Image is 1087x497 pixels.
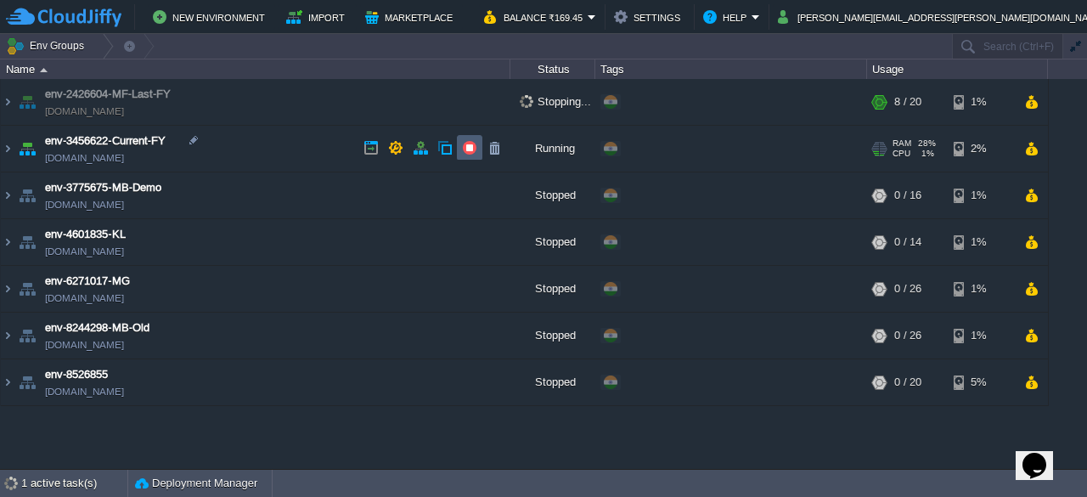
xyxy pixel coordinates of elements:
div: 2% [954,126,1009,172]
div: Stopped [510,219,595,265]
div: 0 / 16 [894,172,921,218]
div: Status [511,59,594,79]
a: env-8244298-MB-Old [45,319,149,336]
div: Stopped [510,359,595,405]
div: 5% [954,359,1009,405]
img: AMDAwAAAACH5BAEAAAAALAAAAAABAAEAAAICRAEAOw== [40,68,48,72]
a: env-2426604-MF-Last-FY [45,86,171,103]
img: AMDAwAAAACH5BAEAAAAALAAAAAABAAEAAAICRAEAOw== [1,266,14,312]
img: AMDAwAAAACH5BAEAAAAALAAAAAABAAEAAAICRAEAOw== [15,219,39,265]
a: [DOMAIN_NAME] [45,103,124,120]
a: env-3775675-MB-Demo [45,179,161,196]
span: CPU [893,149,910,159]
button: New Environment [153,7,270,27]
img: AMDAwAAAACH5BAEAAAAALAAAAAABAAEAAAICRAEAOw== [15,172,39,218]
div: Running [510,126,595,172]
div: 0 / 20 [894,359,921,405]
img: AMDAwAAAACH5BAEAAAAALAAAAAABAAEAAAICRAEAOw== [15,79,39,125]
div: 0 / 26 [894,266,921,312]
div: 1% [954,266,1009,312]
div: 1% [954,172,1009,218]
img: AMDAwAAAACH5BAEAAAAALAAAAAABAAEAAAICRAEAOw== [15,359,39,405]
button: Marketplace [365,7,458,27]
span: 28% [918,138,936,149]
span: Stopping... [520,95,591,108]
a: env-3456622-Current-FY [45,133,166,150]
img: AMDAwAAAACH5BAEAAAAALAAAAAABAAEAAAICRAEAOw== [1,172,14,218]
a: [DOMAIN_NAME] [45,336,124,353]
img: AMDAwAAAACH5BAEAAAAALAAAAAABAAEAAAICRAEAOw== [1,313,14,359]
div: 8 / 20 [894,79,921,125]
a: env-8526855 [45,366,108,383]
iframe: chat widget [1016,429,1070,480]
button: Help [703,7,752,27]
div: Stopped [510,313,595,359]
a: [DOMAIN_NAME] [45,243,124,260]
img: AMDAwAAAACH5BAEAAAAALAAAAAABAAEAAAICRAEAOw== [15,126,39,172]
a: [DOMAIN_NAME] [45,290,124,307]
img: AMDAwAAAACH5BAEAAAAALAAAAAABAAEAAAICRAEAOw== [15,266,39,312]
a: env-6271017-MG [45,273,130,290]
span: 1% [917,149,934,159]
div: 0 / 14 [894,219,921,265]
span: RAM [893,138,911,149]
div: 1 active task(s) [21,470,127,497]
div: Usage [868,59,1047,79]
div: 1% [954,219,1009,265]
img: AMDAwAAAACH5BAEAAAAALAAAAAABAAEAAAICRAEAOw== [1,126,14,172]
a: [DOMAIN_NAME] [45,383,124,400]
div: Name [2,59,510,79]
img: AMDAwAAAACH5BAEAAAAALAAAAAABAAEAAAICRAEAOw== [1,79,14,125]
div: Tags [596,59,866,79]
img: CloudJiffy [6,7,121,28]
button: Import [286,7,350,27]
a: [DOMAIN_NAME] [45,196,124,213]
div: 0 / 26 [894,313,921,359]
button: Deployment Manager [135,475,257,492]
img: AMDAwAAAACH5BAEAAAAALAAAAAABAAEAAAICRAEAOw== [15,313,39,359]
a: env-4601835-KL [45,226,126,243]
img: AMDAwAAAACH5BAEAAAAALAAAAAABAAEAAAICRAEAOw== [1,219,14,265]
a: [DOMAIN_NAME] [45,150,124,167]
button: Env Groups [6,34,90,58]
div: 1% [954,79,1009,125]
div: Stopped [510,266,595,312]
button: Settings [614,7,685,27]
div: 1% [954,313,1009,359]
div: Stopped [510,172,595,218]
button: Balance ₹169.45 [484,7,588,27]
img: AMDAwAAAACH5BAEAAAAALAAAAAABAAEAAAICRAEAOw== [1,359,14,405]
